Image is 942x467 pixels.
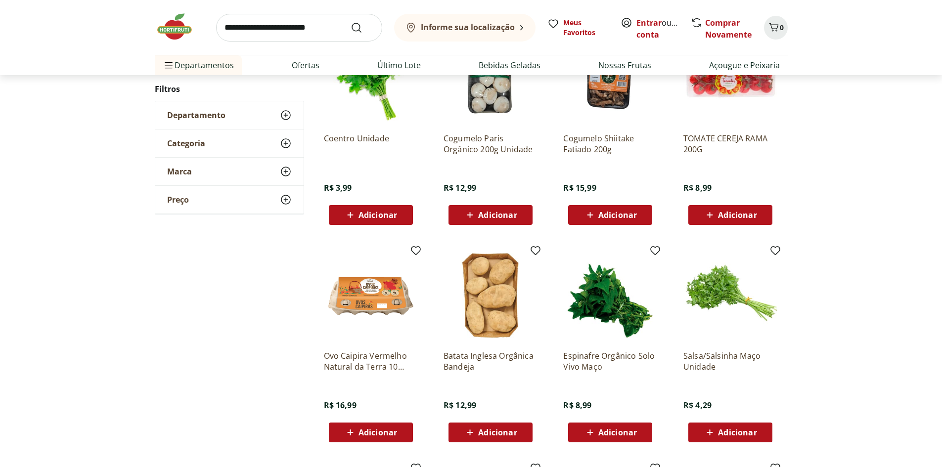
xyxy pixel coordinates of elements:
[547,18,609,38] a: Meus Favoritos
[324,31,418,125] img: Coentro Unidade
[478,211,517,219] span: Adicionar
[444,31,538,125] img: Cogumelo Paris Orgânico 200g Unidade
[563,249,657,342] img: Espinafre Orgânico Solo Vivo Maço
[167,167,192,176] span: Marca
[324,249,418,342] img: Ovo Caipira Vermelho Natural da Terra 10 unidades
[421,22,515,33] b: Informe sua localização
[780,23,784,32] span: 0
[764,16,788,40] button: Carrinho
[563,350,657,372] a: Espinafre Orgânico Solo Vivo Maço
[377,59,421,71] a: Último Lote
[718,211,757,219] span: Adicionar
[444,350,538,372] a: Batata Inglesa Orgânica Bandeja
[329,205,413,225] button: Adicionar
[705,17,752,40] a: Comprar Novamente
[636,17,662,28] a: Entrar
[563,18,609,38] span: Meus Favoritos
[683,182,712,193] span: R$ 8,99
[598,428,637,436] span: Adicionar
[329,423,413,442] button: Adicionar
[155,12,204,42] img: Hortifruti
[688,205,772,225] button: Adicionar
[324,133,418,155] a: Coentro Unidade
[449,423,533,442] button: Adicionar
[683,400,712,411] span: R$ 4,29
[359,428,397,436] span: Adicionar
[598,211,637,219] span: Adicionar
[324,400,357,411] span: R$ 16,99
[155,186,304,213] button: Preço
[683,31,777,125] img: TOMATE CEREJA RAMA 200G
[688,423,772,442] button: Adicionar
[216,14,382,42] input: search
[167,195,189,205] span: Preço
[709,59,780,71] a: Açougue e Peixaria
[155,158,304,185] button: Marca
[449,205,533,225] button: Adicionar
[563,182,596,193] span: R$ 15,99
[563,400,591,411] span: R$ 8,99
[155,79,304,99] h2: Filtros
[444,400,476,411] span: R$ 12,99
[444,182,476,193] span: R$ 12,99
[359,211,397,219] span: Adicionar
[683,249,777,342] img: Salsa/Salsinha Maço Unidade
[444,133,538,155] a: Cogumelo Paris Orgânico 200g Unidade
[568,205,652,225] button: Adicionar
[292,59,319,71] a: Ofertas
[163,53,175,77] button: Menu
[394,14,536,42] button: Informe sua localização
[636,17,691,40] a: Criar conta
[324,182,352,193] span: R$ 3,99
[155,101,304,129] button: Departamento
[718,428,757,436] span: Adicionar
[636,17,680,41] span: ou
[563,31,657,125] img: Cogumelo Shiitake Fatiado 200g
[683,350,777,372] a: Salsa/Salsinha Maço Unidade
[444,249,538,342] img: Batata Inglesa Orgânica Bandeja
[324,350,418,372] a: Ovo Caipira Vermelho Natural da Terra 10 unidades
[167,138,205,148] span: Categoria
[563,133,657,155] a: Cogumelo Shiitake Fatiado 200g
[568,423,652,442] button: Adicionar
[155,129,304,157] button: Categoria
[683,133,777,155] a: TOMATE CEREJA RAMA 200G
[478,428,517,436] span: Adicionar
[167,110,225,120] span: Departamento
[598,59,651,71] a: Nossas Frutas
[163,53,234,77] span: Departamentos
[479,59,540,71] a: Bebidas Geladas
[351,22,374,34] button: Submit Search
